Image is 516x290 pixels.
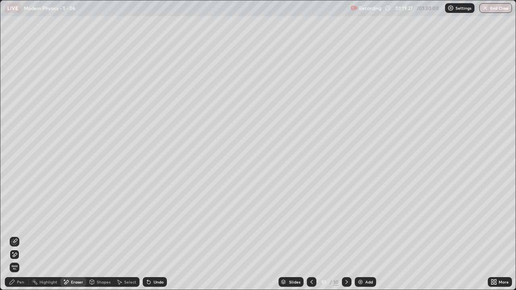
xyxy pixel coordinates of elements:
div: Eraser [71,280,83,284]
p: LIVE [7,5,18,11]
div: Slides [289,280,300,284]
img: recording.375f2c34.svg [351,5,357,11]
button: End Class [479,3,512,13]
div: Undo [154,280,164,284]
div: 10 [333,278,339,286]
p: Modern Physics - 1 - 06 [24,5,75,11]
div: Highlight [40,280,57,284]
p: Settings [456,6,471,10]
p: Recording [359,5,381,11]
div: Pen [17,280,24,284]
div: More [499,280,509,284]
img: add-slide-button [357,279,364,285]
div: Select [124,280,136,284]
div: / [329,280,332,284]
img: end-class-cross [482,5,489,11]
div: 10 [320,280,328,284]
div: Add [365,280,373,284]
div: Shapes [97,280,110,284]
span: Erase all [10,265,19,270]
img: class-settings-icons [447,5,454,11]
